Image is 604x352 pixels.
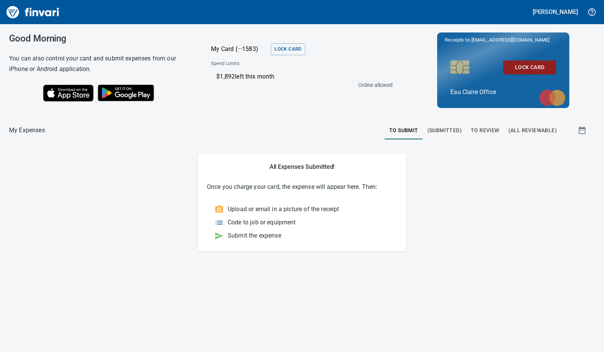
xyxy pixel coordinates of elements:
span: Spend Limits [211,60,315,68]
p: Online allowed [205,81,393,89]
button: [PERSON_NAME] [531,6,580,18]
img: Download on the App Store [43,85,94,102]
h5: All Expenses Submitted! [207,163,397,171]
p: Code to job or equipment [228,218,296,227]
p: My Expenses [9,126,45,135]
p: Once you charge your card, the expense will appear here. Then: [207,182,397,191]
img: Finvari [5,3,61,21]
span: (All Reviewable) [508,126,557,135]
span: Lock Card [274,45,301,54]
span: To Review [471,126,499,135]
p: $1,892 left this month [216,72,391,81]
p: My Card (···1583) [211,45,268,54]
nav: breadcrumb [9,126,45,135]
p: Eau Claire Office [450,88,556,97]
button: Lock Card [271,43,305,55]
p: Receipts to: [445,36,562,44]
h5: [PERSON_NAME] [533,8,578,16]
span: Lock Card [509,63,550,72]
span: (Submitted) [427,126,462,135]
p: Submit the expense [228,231,281,240]
img: Get it on Google Play [94,80,159,105]
span: To Submit [389,126,418,135]
p: Upload or email in a picture of the receipt [228,205,339,214]
h3: Good Morning [9,33,192,44]
span: [EMAIL_ADDRESS][DOMAIN_NAME] [471,36,550,43]
button: Lock Card [503,60,556,74]
img: mastercard.svg [535,86,569,110]
h6: You can also control your card and submit expenses from our iPhone or Android application. [9,53,192,74]
button: Show transactions within a particular date range [571,121,595,139]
